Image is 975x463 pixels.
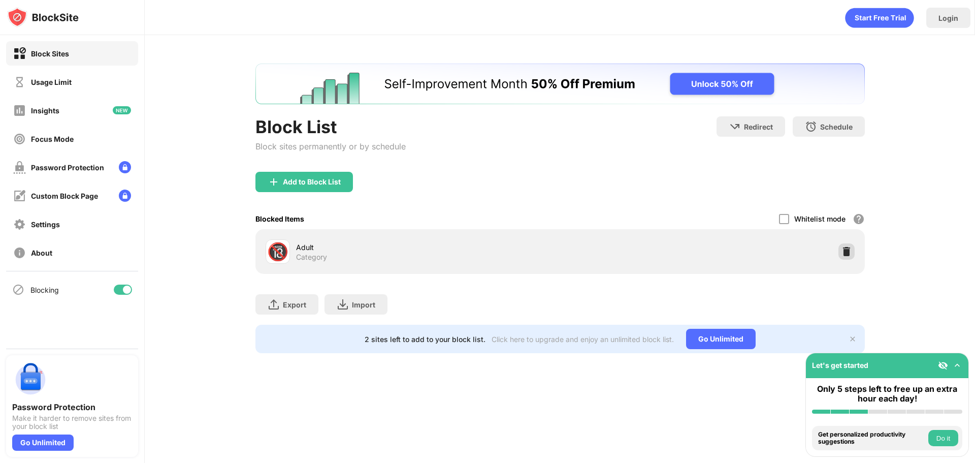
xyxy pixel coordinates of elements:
[31,78,72,86] div: Usage Limit
[794,214,846,223] div: Whitelist mode
[7,7,79,27] img: logo-blocksite.svg
[13,246,26,259] img: about-off.svg
[31,106,59,115] div: Insights
[13,47,26,60] img: block-on.svg
[12,361,49,398] img: push-password-protection.svg
[31,192,98,200] div: Custom Block Page
[31,135,74,143] div: Focus Mode
[492,335,674,344] div: Click here to upgrade and enjoy an unlimited block list.
[13,161,26,174] img: password-protection-off.svg
[13,190,26,202] img: customize-block-page-off.svg
[12,402,132,412] div: Password Protection
[296,242,560,253] div: Adult
[31,163,104,172] div: Password Protection
[31,49,69,58] div: Block Sites
[31,220,60,229] div: Settings
[952,360,962,371] img: omni-setup-toggle.svg
[845,8,914,28] div: animation
[744,122,773,131] div: Redirect
[938,14,958,22] div: Login
[113,106,131,114] img: new-icon.svg
[812,384,962,404] div: Only 5 steps left to free up an extra hour each day!
[255,64,865,104] iframe: Banner
[849,335,857,343] img: x-button.svg
[283,178,341,186] div: Add to Block List
[12,435,74,451] div: Go Unlimited
[820,122,853,131] div: Schedule
[255,214,304,223] div: Blocked Items
[255,116,406,137] div: Block List
[12,284,24,296] img: blocking-icon.svg
[296,253,327,262] div: Category
[13,76,26,88] img: time-usage-off.svg
[818,431,926,446] div: Get personalized productivity suggestions
[938,360,948,371] img: eye-not-visible.svg
[13,133,26,145] img: focus-off.svg
[119,161,131,173] img: lock-menu.svg
[812,361,868,369] div: Let's get started
[352,300,375,309] div: Import
[13,104,26,117] img: insights-off.svg
[255,141,406,151] div: Block sites permanently or by schedule
[686,329,756,349] div: Go Unlimited
[13,218,26,231] img: settings-off.svg
[365,335,485,344] div: 2 sites left to add to your block list.
[928,430,958,446] button: Do it
[267,241,288,262] div: 🔞
[12,414,132,430] div: Make it harder to remove sites from your block list
[283,300,306,309] div: Export
[31,249,52,257] div: About
[30,286,59,294] div: Blocking
[119,190,131,202] img: lock-menu.svg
